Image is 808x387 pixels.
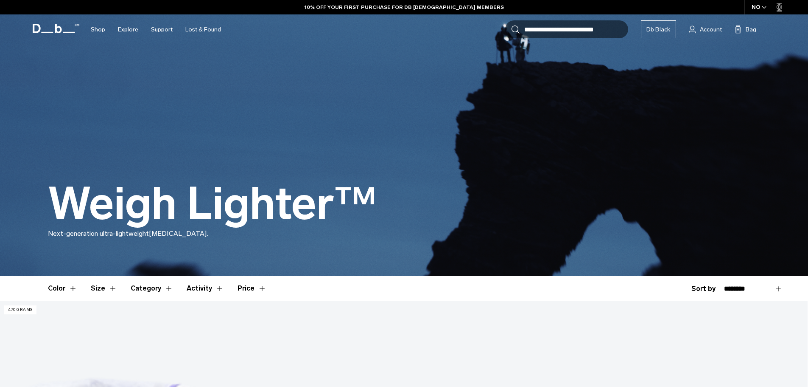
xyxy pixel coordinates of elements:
a: Db Black [641,20,676,38]
button: Toggle Price [238,276,266,301]
h1: Weigh Lighter™ [48,179,377,229]
button: Toggle Filter [91,276,117,301]
span: Account [700,25,722,34]
span: Bag [746,25,756,34]
span: Next-generation ultra-lightweight [48,229,149,237]
a: Shop [91,14,105,45]
nav: Main Navigation [84,14,227,45]
span: [MEDICAL_DATA]. [149,229,208,237]
a: Explore [118,14,138,45]
a: Account [689,24,722,34]
button: Bag [735,24,756,34]
a: Support [151,14,173,45]
button: Toggle Filter [48,276,77,301]
button: Toggle Filter [187,276,224,301]
p: 470 grams [4,305,36,314]
a: 10% OFF YOUR FIRST PURCHASE FOR DB [DEMOGRAPHIC_DATA] MEMBERS [305,3,504,11]
a: Lost & Found [185,14,221,45]
button: Toggle Filter [131,276,173,301]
